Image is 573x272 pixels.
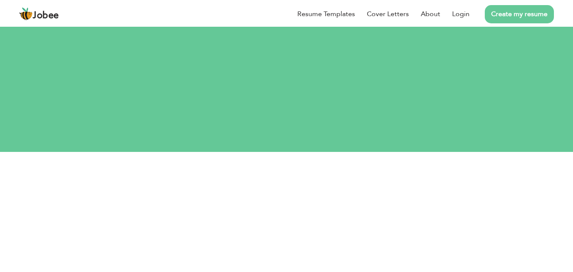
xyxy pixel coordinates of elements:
[19,7,33,21] img: jobee.io
[19,7,59,21] a: Jobee
[33,11,59,20] span: Jobee
[297,9,355,19] a: Resume Templates
[452,9,470,19] a: Login
[485,5,554,23] a: Create my resume
[421,9,440,19] a: About
[367,9,409,19] a: Cover Letters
